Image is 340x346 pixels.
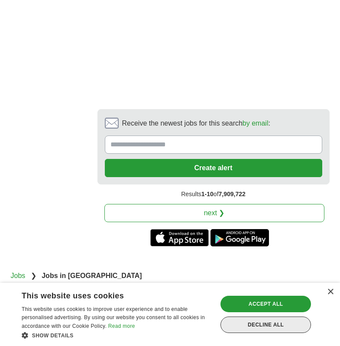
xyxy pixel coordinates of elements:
[201,191,214,197] span: 1-10
[122,118,270,129] span: Receive the newest jobs for this search :
[105,159,322,177] button: Create alert
[22,288,190,301] div: This website uses cookies
[150,229,209,246] a: Get the iPhone app
[243,120,269,127] a: by email
[22,306,205,330] span: This website uses cookies to improve user experience and to enable personalised advertising. By u...
[11,272,26,279] a: Jobs
[327,289,334,295] div: Close
[31,272,36,279] span: ❯
[22,331,212,340] div: Show details
[104,204,324,222] a: next ❯
[220,296,311,312] div: Accept all
[210,229,269,246] a: Get the Android app
[32,333,74,339] span: Show details
[42,272,142,279] strong: Jobs in [GEOGRAPHIC_DATA]
[97,184,330,204] div: Results of
[220,317,311,333] div: Decline all
[219,191,246,197] span: 7,909,722
[108,323,135,329] a: Read more, opens a new window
